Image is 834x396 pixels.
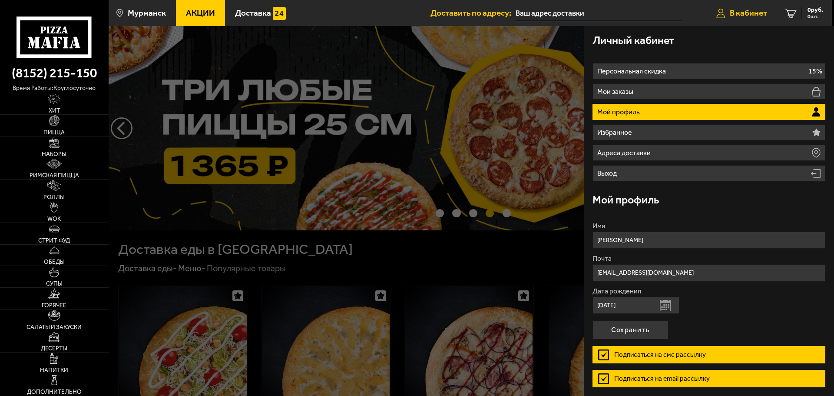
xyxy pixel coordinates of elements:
[808,68,822,75] p: 15%
[597,109,642,116] p: Мой профиль
[26,324,82,330] span: Салаты и закуски
[30,173,79,179] span: Римская пицца
[592,223,825,230] label: Имя
[592,297,679,314] input: Ваша дата рождения
[44,259,65,265] span: Обеды
[186,9,215,17] span: Акции
[43,194,65,200] span: Роллы
[597,88,635,95] p: Мои заказы
[235,9,271,17] span: Доставка
[730,9,767,17] span: В кабинет
[597,129,634,136] p: Избранное
[42,303,66,309] span: Горячее
[597,150,653,156] p: Адреса доставки
[516,5,682,21] span: Мурманск, улица Капитана Маклакова, 51, подъезд 1
[47,216,61,222] span: WOK
[46,281,63,287] span: Супы
[592,264,825,281] input: Ваш e-mail
[808,14,823,19] span: 0 шт.
[597,68,668,75] p: Персональная скидка
[27,389,82,395] span: Дополнительно
[592,194,659,205] h3: Мой профиль
[592,232,825,249] input: Ваше имя
[592,346,825,363] label: Подписаться на смс рассылку
[430,9,516,17] span: Доставить по адресу:
[41,346,67,352] span: Десерты
[128,9,166,17] span: Мурманск
[592,320,669,339] button: Сохранить
[43,130,65,136] span: Пицца
[42,151,66,157] span: Наборы
[38,238,70,244] span: Стрит-фуд
[660,300,671,311] button: Открыть календарь
[516,5,682,21] input: Ваш адрес доставки
[273,7,286,20] img: 15daf4d41897b9f0e9f617042186c801.svg
[592,370,825,387] label: Подписаться на email рассылку
[40,367,68,373] span: Напитки
[592,35,674,46] h3: Личный кабинет
[592,255,825,262] label: Почта
[592,288,825,295] label: Дата рождения
[808,7,823,13] span: 0 руб.
[49,108,60,114] span: Хит
[597,170,619,177] p: Выход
